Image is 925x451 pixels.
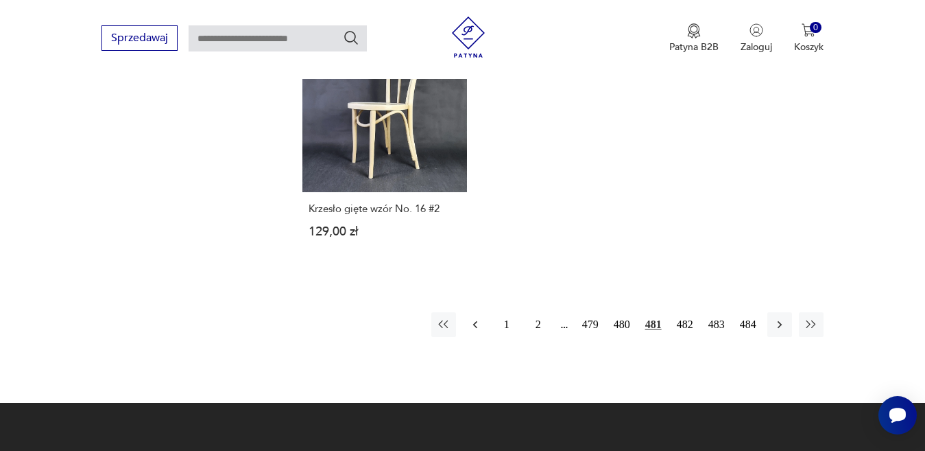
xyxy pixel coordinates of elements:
[494,312,519,337] button: 1
[302,27,467,264] a: Produkt wyprzedanyKrzesło gięte wzór No. 16 #2Krzesło gięte wzór No. 16 #2129,00 zł
[749,23,763,37] img: Ikonka użytkownika
[794,41,824,54] p: Koszyk
[810,22,821,34] div: 0
[669,23,719,54] button: Patyna B2B
[878,396,917,435] iframe: Smartsupp widget button
[736,312,760,337] button: 484
[101,25,178,51] button: Sprzedawaj
[704,312,729,337] button: 483
[794,23,824,54] button: 0Koszyk
[309,203,461,215] h3: Krzesło gięte wzór No. 16 #2
[610,312,634,337] button: 480
[101,34,178,44] a: Sprzedawaj
[687,23,701,38] img: Ikona medalu
[526,312,551,337] button: 2
[669,23,719,54] a: Ikona medaluPatyna B2B
[448,16,489,58] img: Patyna - sklep z meblami i dekoracjami vintage
[802,23,815,37] img: Ikona koszyka
[741,23,772,54] button: Zaloguj
[309,226,461,238] p: 129,00 zł
[343,30,359,46] button: Szukaj
[578,312,603,337] button: 479
[741,41,772,54] p: Zaloguj
[673,312,697,337] button: 482
[669,41,719,54] p: Patyna B2B
[641,312,666,337] button: 481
